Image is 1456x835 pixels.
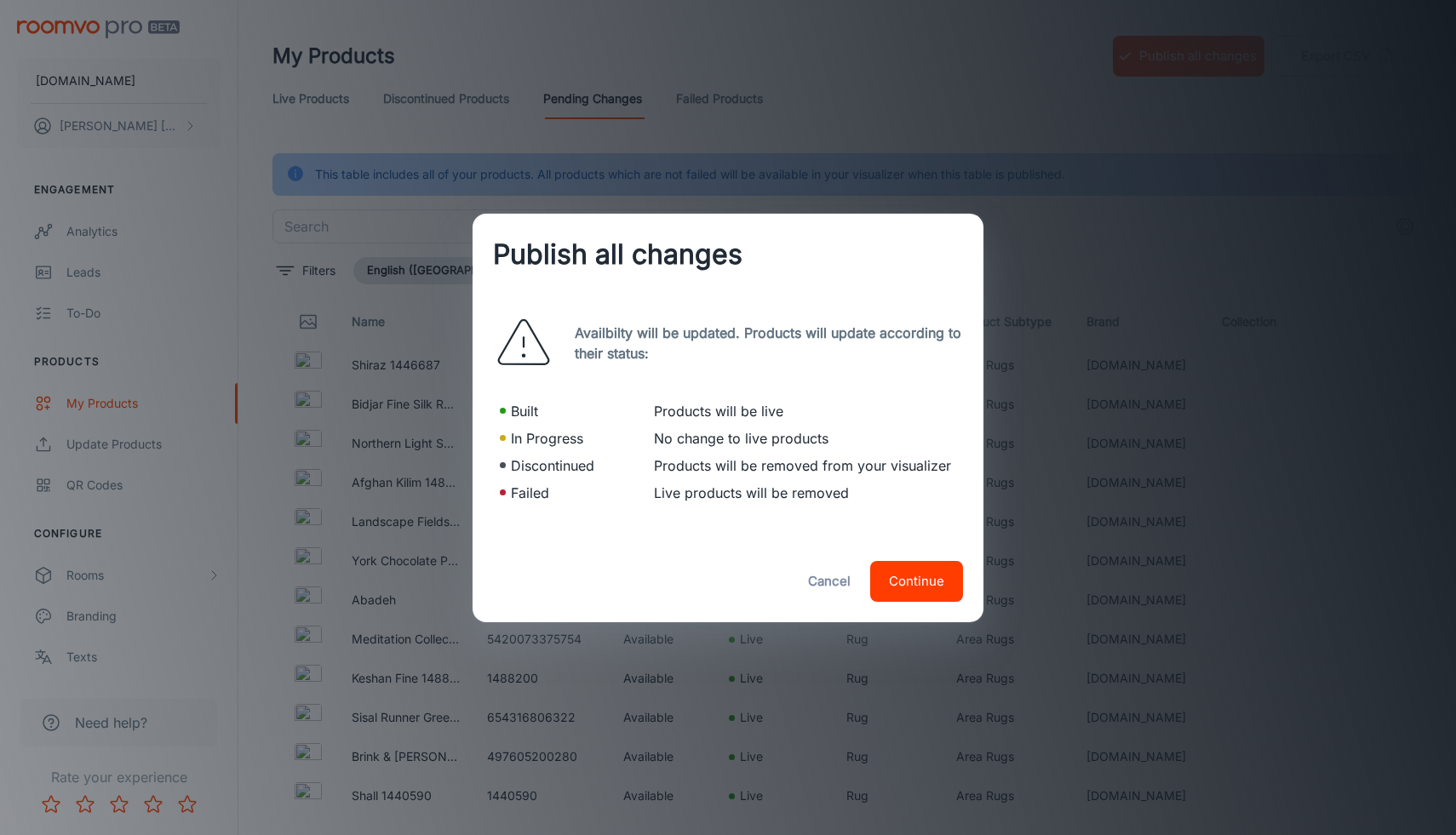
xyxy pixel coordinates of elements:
[511,455,594,476] p: Discontinued
[654,401,956,421] p: Products will be live
[654,483,956,503] p: Live products will be removed
[575,323,963,363] p: Availbilty will be updated. Products will update according to their status:
[799,561,860,602] button: Cancel
[511,401,538,421] p: Built
[654,455,956,476] p: Products will be removed from your visualizer
[870,561,963,602] button: Continue
[511,428,583,449] p: In Progress
[473,214,983,295] h2: Publish all changes
[511,483,549,503] p: Failed
[654,428,956,449] p: No change to live products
